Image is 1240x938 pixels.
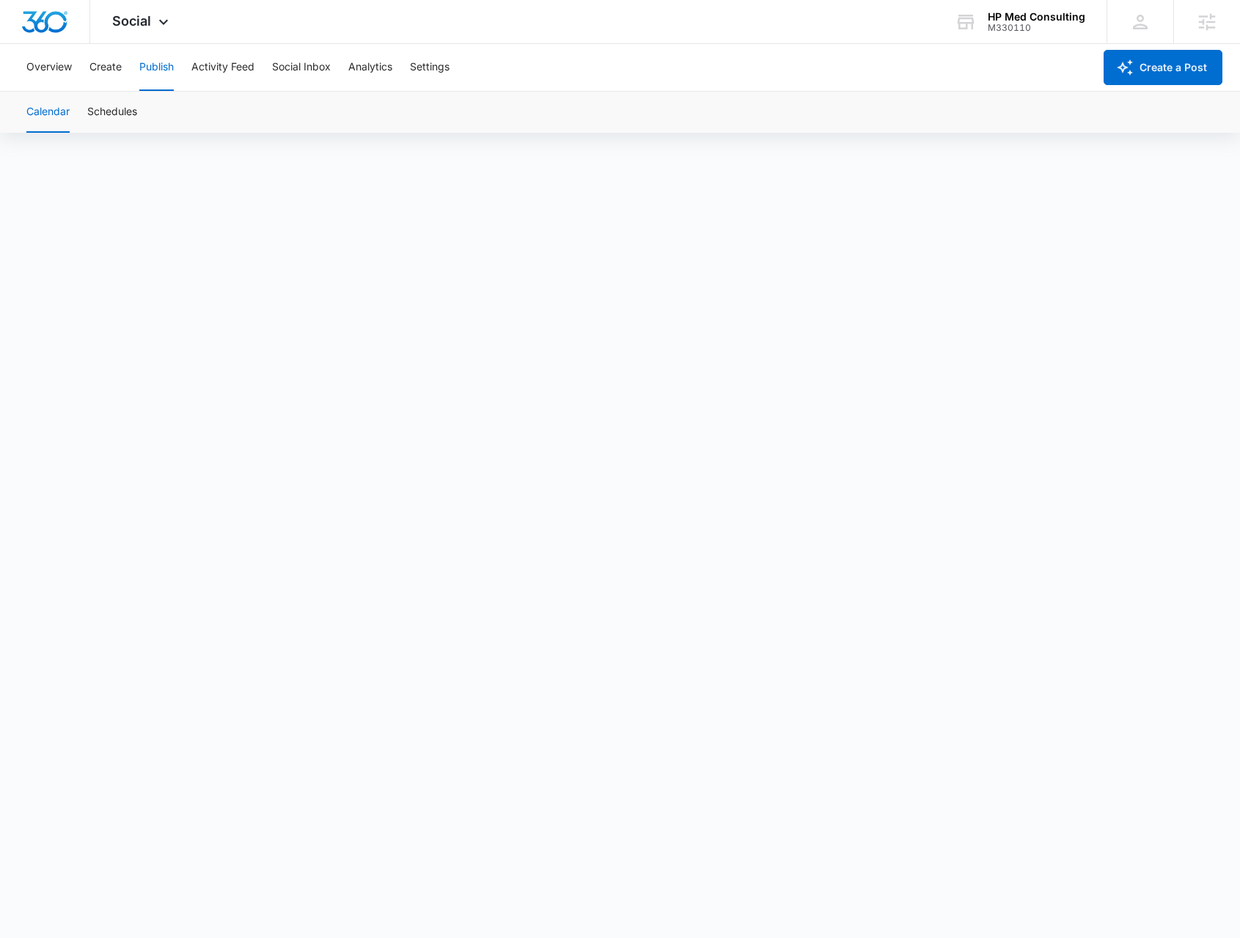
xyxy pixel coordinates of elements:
[1104,50,1222,85] button: Create a Post
[87,92,137,133] button: Schedules
[988,11,1085,23] div: account name
[89,44,122,91] button: Create
[348,44,392,91] button: Analytics
[112,13,151,29] span: Social
[272,44,331,91] button: Social Inbox
[410,44,450,91] button: Settings
[988,23,1085,33] div: account id
[26,92,70,133] button: Calendar
[26,44,72,91] button: Overview
[191,44,254,91] button: Activity Feed
[139,44,174,91] button: Publish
